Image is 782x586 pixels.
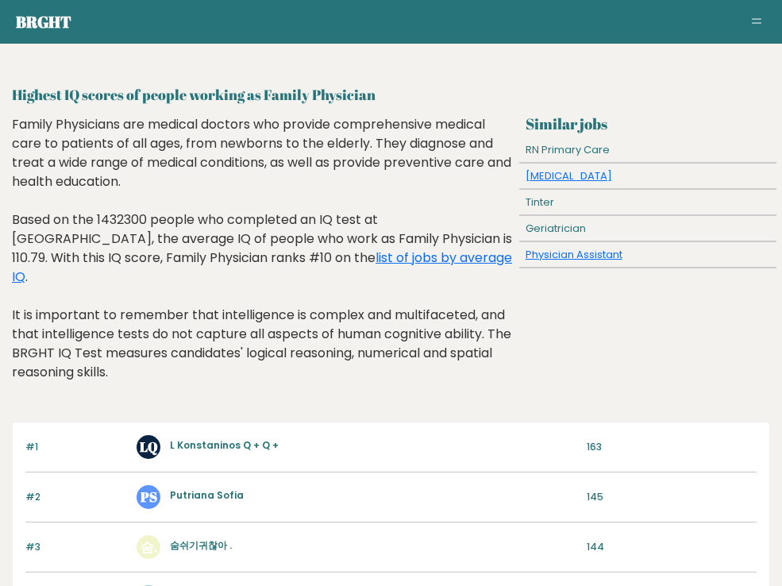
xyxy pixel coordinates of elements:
a: Physician Assistant [526,247,622,262]
h2: Highest IQ scores of people working as Family Physician [12,84,770,106]
h3: Similar jobs [526,115,770,133]
div: RN Primary Care [519,137,776,163]
text: 숨. [141,538,158,556]
button: Toggle navigation [747,13,766,32]
a: L Konstaninos Q + Q + [170,438,279,452]
p: #1 [25,440,127,454]
p: #3 [25,540,127,554]
p: 145 [587,490,757,504]
a: Putriana Sofia [170,488,244,502]
p: #2 [25,490,127,504]
text: PS [140,488,157,506]
div: Tinter [519,190,776,215]
div: Family Physicians are medical doctors who provide comprehensive medical care to patients of all a... [12,115,514,406]
a: Brght [16,11,71,33]
p: 144 [587,540,757,554]
a: 숨쉬기귀찮아 . [170,538,232,552]
a: list of jobs by average IQ [12,249,512,286]
text: LQ [140,438,158,456]
p: 163 [587,440,757,454]
a: [MEDICAL_DATA] [526,168,612,183]
div: Geriatrician [519,216,776,241]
